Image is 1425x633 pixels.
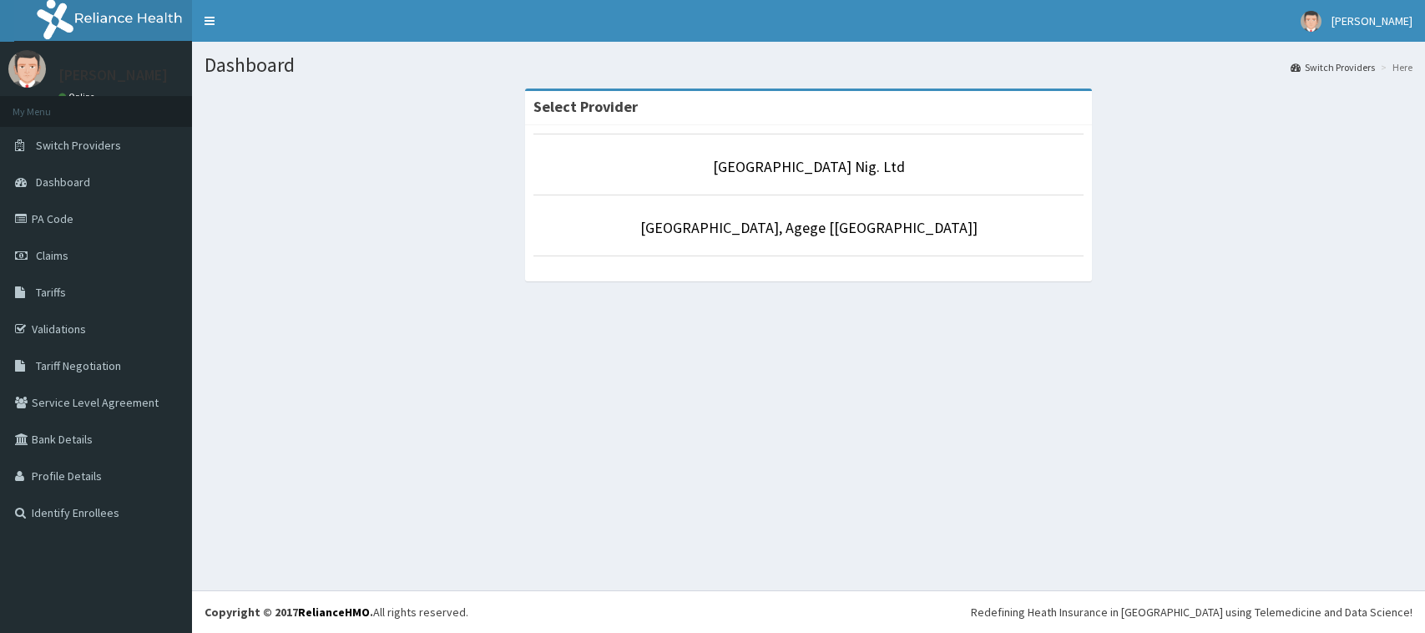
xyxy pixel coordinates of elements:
[640,218,978,237] a: [GEOGRAPHIC_DATA], Agege [[GEOGRAPHIC_DATA]]
[205,605,373,620] strong: Copyright © 2017 .
[36,248,68,263] span: Claims
[36,138,121,153] span: Switch Providers
[8,50,46,88] img: User Image
[971,604,1412,620] div: Redefining Heath Insurance in [GEOGRAPHIC_DATA] using Telemedicine and Data Science!
[713,157,905,176] a: [GEOGRAPHIC_DATA] Nig. Ltd
[58,68,168,83] p: [PERSON_NAME]
[1332,13,1412,28] span: [PERSON_NAME]
[36,358,121,373] span: Tariff Negotiation
[533,97,638,116] strong: Select Provider
[58,91,99,103] a: Online
[192,590,1425,633] footer: All rights reserved.
[1377,60,1412,74] li: Here
[298,605,370,620] a: RelianceHMO
[1301,11,1321,32] img: User Image
[36,285,66,300] span: Tariffs
[205,54,1412,76] h1: Dashboard
[1291,60,1375,74] a: Switch Providers
[36,175,90,190] span: Dashboard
